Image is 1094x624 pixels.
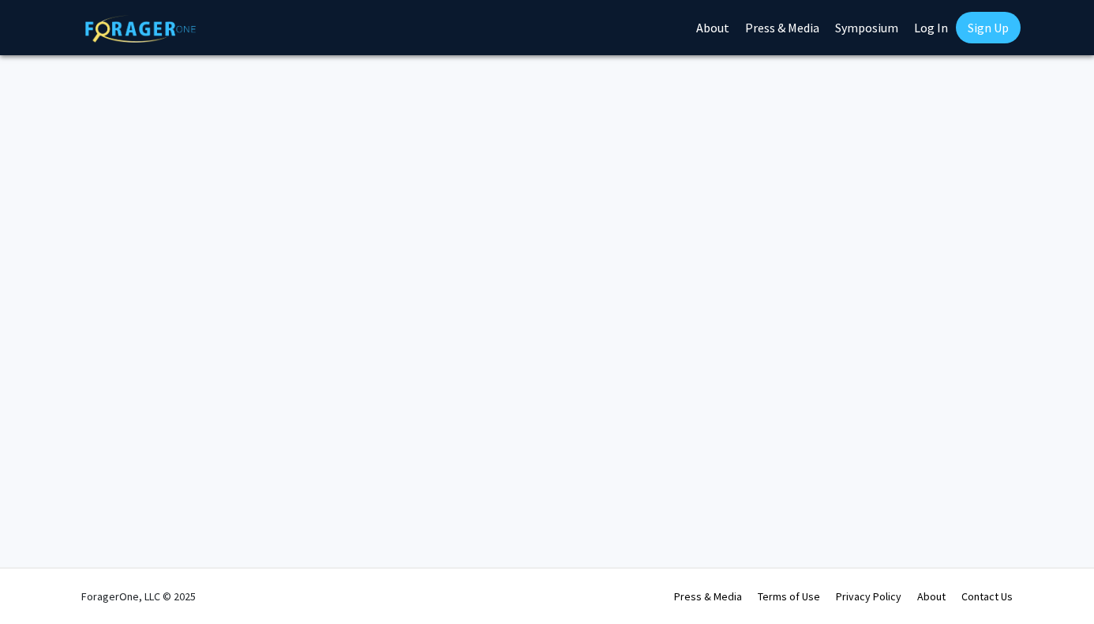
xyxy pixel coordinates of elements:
img: ForagerOne Logo [85,15,196,43]
div: ForagerOne, LLC © 2025 [81,569,196,624]
a: Press & Media [674,589,742,603]
a: Contact Us [961,589,1013,603]
a: Privacy Policy [836,589,901,603]
a: Terms of Use [758,589,820,603]
a: About [917,589,946,603]
a: Sign Up [956,12,1021,43]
